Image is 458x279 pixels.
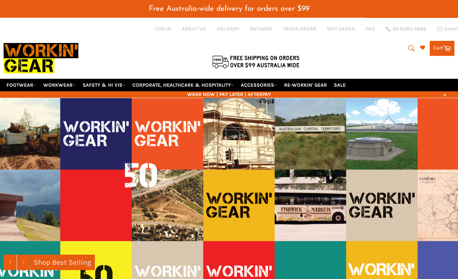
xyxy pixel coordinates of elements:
[4,79,39,91] a: FOOTWEAR
[283,25,316,32] a: TRACK ORDER
[30,255,95,270] a: Shop Best Selling
[80,79,128,91] a: SAFETY & HI VIS
[366,25,375,32] a: FAQ
[327,25,355,32] a: GIFT CARDS
[130,79,237,91] a: CORPORATE, HEALTHCARE & HOSPITALITY
[40,79,79,91] a: WORKWEAR
[386,27,426,32] a: 02 6280 5885
[437,26,458,32] a: Email
[238,79,280,91] a: ACCESSORIES
[444,27,458,32] span: Email
[155,26,171,32] a: Log in
[331,79,349,91] a: SALE
[217,25,239,32] a: DELIVERY
[211,54,301,69] img: Flat $9.95 shipping Australia wide
[250,25,272,32] a: RETURNS
[4,38,78,78] img: Workin Gear leaders in Workwear, Safety Boots, PPE, Uniforms. Australia's No.1 in Workwear
[393,27,426,32] span: 02 6280 5885
[4,91,454,98] span: WEAR NOW | PAY LATER | AFTERPAY
[149,5,310,13] span: Free Australia-wide delivery for orders over $99
[182,25,206,32] a: ABOUT US
[281,79,330,91] a: RE-WORKIN' GEAR
[430,41,454,56] a: Cart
